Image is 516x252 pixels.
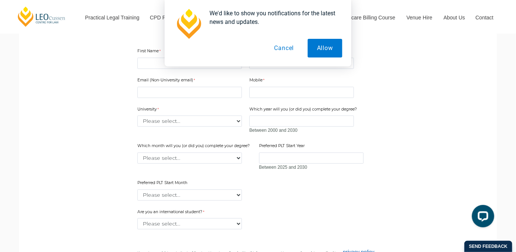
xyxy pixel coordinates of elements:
select: Are you an international student? [137,218,242,229]
select: Which month will you (or did you) complete your degree? [137,152,242,164]
span: Between 2025 and 2030 [259,165,307,170]
input: Mobile [249,87,354,98]
select: Preferred PLT Start Month [137,189,242,200]
label: University [137,106,161,114]
input: Email (Non-University email) [137,87,242,98]
span: Between 2000 and 2030 [249,128,298,133]
label: Which year will you (or did you) complete your degree? [249,106,359,114]
label: Email (Non-University email) [137,77,197,85]
label: Are you an international student? [137,209,212,217]
label: Mobile [249,77,266,85]
input: Which year will you (or did you) complete your degree? [249,115,354,127]
input: Preferred PLT Start Year [259,152,364,164]
label: Preferred PLT Start Month [137,180,189,187]
button: Allow [308,39,342,57]
label: Preferred PLT Start Year [259,143,307,150]
div: We'd like to show you notifications for the latest news and updates. [203,9,342,26]
label: Which month will you (or did you) complete your degree? [137,143,252,150]
select: University [137,115,242,127]
iframe: LiveChat chat widget [466,202,497,233]
button: Cancel [265,39,304,57]
img: notification icon [174,9,203,39]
